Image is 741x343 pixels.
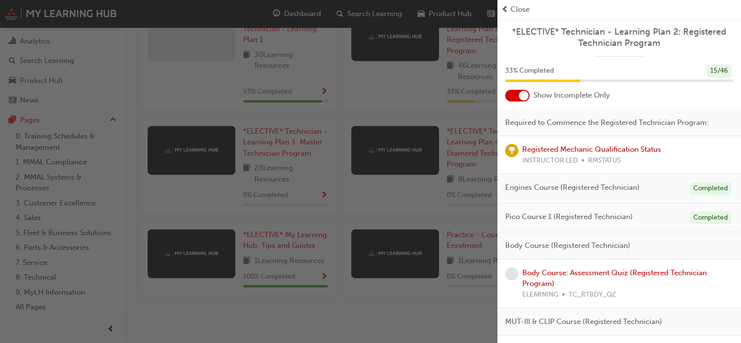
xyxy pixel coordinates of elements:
span: learningRecordVerb_NONE-icon [505,267,518,281]
a: Body Course: Assessment Quiz (Registered Technician Program) [522,268,707,288]
a: Registered Mechanic Qualification Status [522,145,661,154]
span: MUT-III & CLIP Course (Registered Technician) [505,316,662,327]
div: Completed [690,211,731,224]
span: Close [511,4,530,15]
span: TC_RTBDY_QZ [569,289,616,301]
span: ELEARNING [522,289,558,301]
span: RMSTATUS [588,155,621,166]
span: Pico Course 1 (Registered Technician) [505,211,633,222]
span: INSTRUCTOR LED [522,155,578,166]
div: Completed [690,182,731,195]
button: prev-iconClose [501,4,737,15]
div: 15 / 46 [707,64,731,78]
a: *ELECTIVE* Technician - Learning Plan 2: Registered Technician Program [505,26,733,48]
span: learningRecordVerb_ACHIEVE-icon [505,144,518,157]
span: prev-icon [501,4,509,15]
span: Required to Commence the Registered Technician Program: [505,117,709,128]
span: Body Course (Registered Technician) [505,240,630,251]
span: Engines Course (Registered Technician) [505,182,640,193]
span: Show Incomplete Only [533,90,610,101]
span: 33 % Completed [505,65,554,77]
